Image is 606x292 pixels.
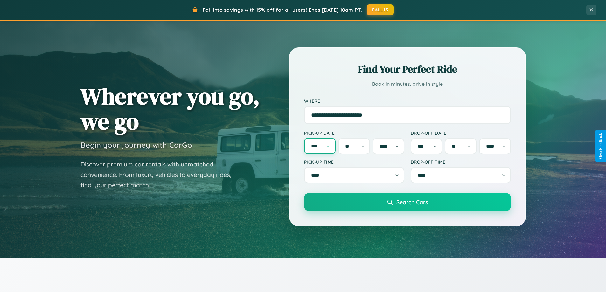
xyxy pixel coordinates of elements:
[411,159,511,165] label: Drop-off Time
[411,130,511,136] label: Drop-off Date
[304,79,511,89] p: Book in minutes, drive in style
[80,159,240,190] p: Discover premium car rentals with unmatched convenience. From luxury vehicles to everyday rides, ...
[598,133,603,159] div: Give Feedback
[203,7,362,13] span: Fall into savings with 15% off for all users! Ends [DATE] 10am PT.
[396,199,428,206] span: Search Cars
[80,140,192,150] h3: Begin your journey with CarGo
[80,84,260,134] h1: Wherever you go, we go
[304,159,404,165] label: Pick-up Time
[304,98,511,104] label: Where
[304,130,404,136] label: Pick-up Date
[304,193,511,211] button: Search Cars
[304,62,511,76] h2: Find Your Perfect Ride
[367,4,394,15] button: FALL15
